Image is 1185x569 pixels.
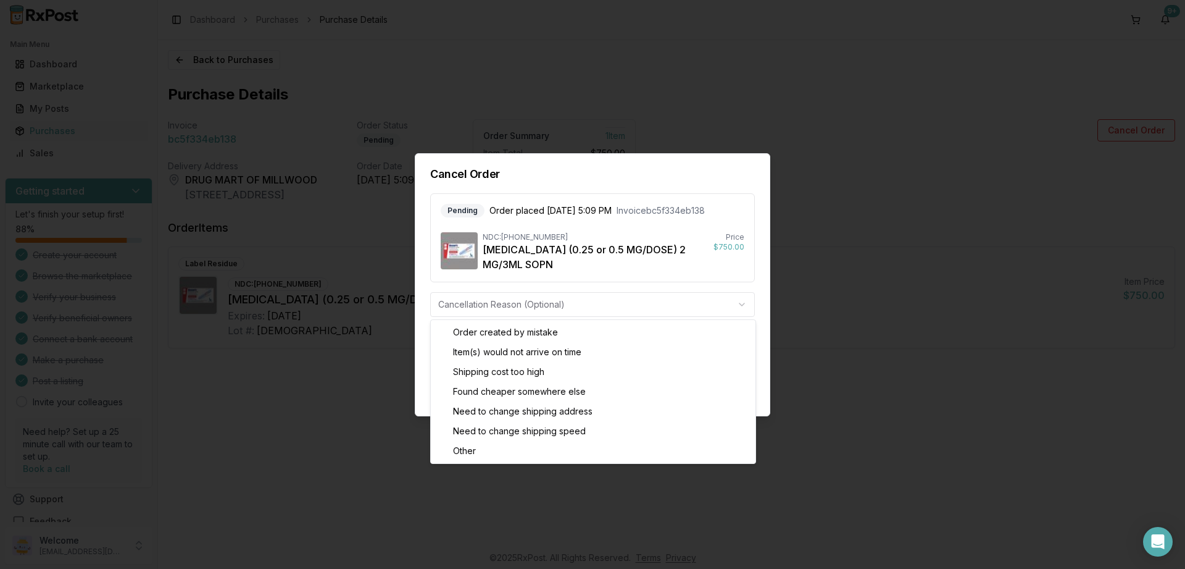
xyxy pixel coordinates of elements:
span: Order created by mistake [453,326,558,339]
span: Found cheaper somewhere else [453,386,586,398]
span: Item(s) would not arrive on time [453,346,581,358]
span: Other [453,445,476,457]
span: Shipping cost too high [453,366,544,378]
span: Need to change shipping address [453,405,592,418]
span: Need to change shipping speed [453,425,586,437]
